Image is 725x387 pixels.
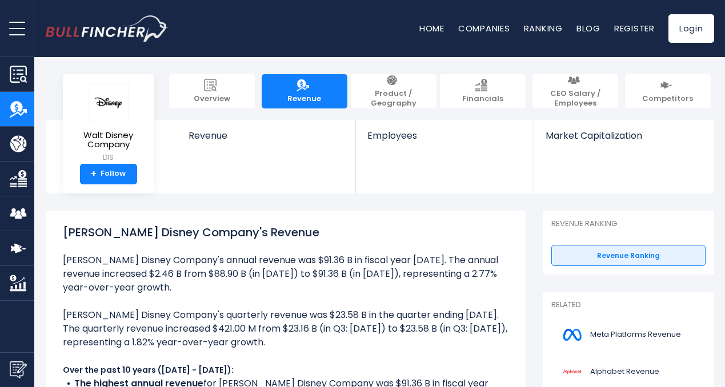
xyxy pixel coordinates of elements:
img: GOOGL logo [558,359,587,385]
span: CEO Salary / Employees [538,89,612,108]
span: Market Capitalization [546,130,701,141]
a: Revenue [177,120,356,160]
span: Walt Disney Company [72,131,145,150]
span: Employees [367,130,522,141]
img: bullfincher logo [46,15,169,42]
img: META logo [558,322,587,348]
strong: + [91,169,97,179]
span: Financials [462,94,503,104]
span: Product / Geography [357,89,431,108]
p: Revenue Ranking [551,219,706,229]
a: Competitors [625,74,711,108]
a: Walt Disney Company DIS [71,83,146,164]
a: Companies [458,22,510,34]
a: Financials [440,74,526,108]
span: Competitors [642,94,693,104]
a: +Follow [80,164,137,184]
span: Revenue [189,130,345,141]
a: Product / Geography [351,74,436,108]
li: [PERSON_NAME] Disney Company's quarterly revenue was $23.58 B in the quarter ending [DATE]. The q... [63,308,508,349]
li: [PERSON_NAME] Disney Company's annual revenue was $91.36 B in fiscal year [DATE]. The annual reve... [63,253,508,295]
a: Ranking [524,22,563,34]
a: Overview [169,74,255,108]
a: Revenue [262,74,347,108]
a: Meta Platforms Revenue [551,319,706,350]
a: CEO Salary / Employees [532,74,618,108]
small: DIS [72,152,145,163]
p: Related [551,300,706,310]
span: Overview [194,94,230,104]
a: Login [668,14,714,43]
a: Market Capitalization [534,120,712,160]
a: Register [614,22,655,34]
a: Home [419,22,444,34]
b: Over the past 10 years ([DATE] - [DATE]): [63,364,234,376]
span: Revenue [287,94,321,104]
a: Employees [356,120,534,160]
a: Blog [576,22,600,34]
a: Revenue Ranking [551,245,706,267]
a: Go to homepage [46,15,169,42]
h1: [PERSON_NAME] Disney Company's Revenue [63,224,508,241]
